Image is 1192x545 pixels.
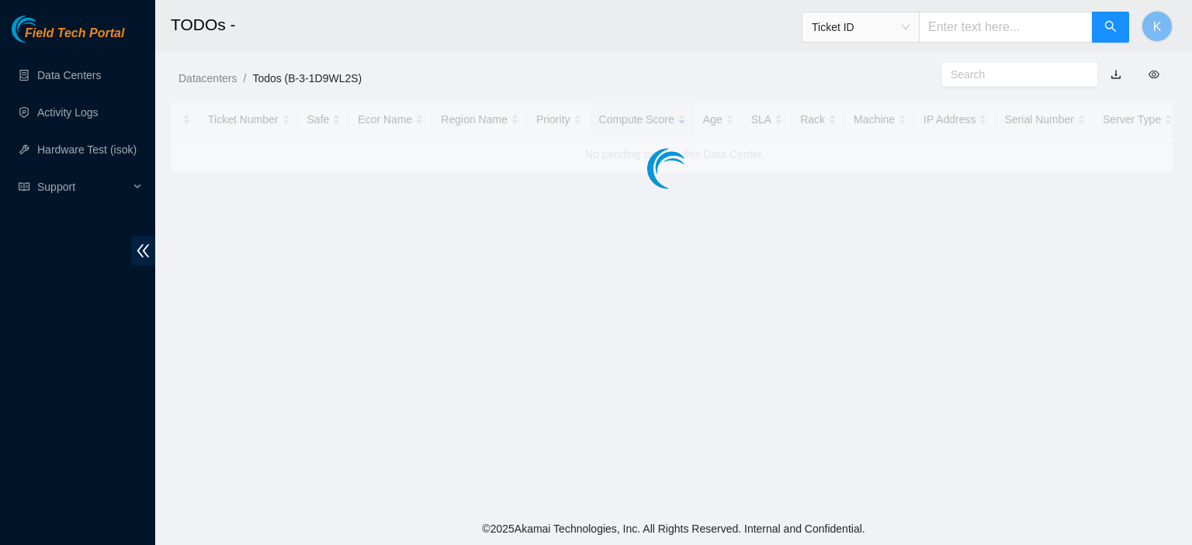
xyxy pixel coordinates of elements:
[178,72,237,85] a: Datacenters
[1092,12,1129,43] button: search
[919,12,1093,43] input: Enter text here...
[37,106,99,119] a: Activity Logs
[951,66,1076,83] input: Search
[131,236,155,265] span: double-left
[37,143,137,156] a: Hardware Test (isok)
[12,28,124,48] a: Akamai TechnologiesField Tech Portal
[252,72,362,85] a: Todos (B-3-1D9WL2S)
[25,26,124,41] span: Field Tech Portal
[19,181,29,192] span: read
[1104,20,1117,35] span: search
[37,171,129,202] span: Support
[37,69,101,81] a: Data Centers
[1142,11,1173,42] button: K
[1149,69,1159,80] span: eye
[12,16,78,43] img: Akamai Technologies
[1099,62,1133,87] button: download
[243,72,246,85] span: /
[155,512,1192,545] footer: © 2025 Akamai Technologies, Inc. All Rights Reserved. Internal and Confidential.
[812,16,910,39] span: Ticket ID
[1153,17,1162,36] span: K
